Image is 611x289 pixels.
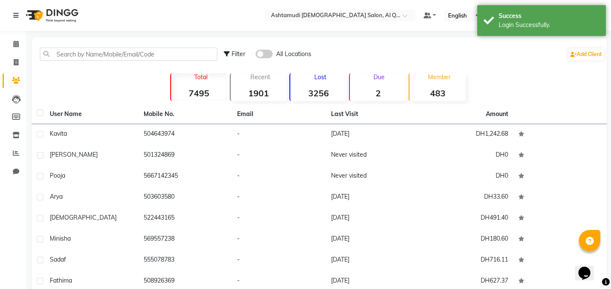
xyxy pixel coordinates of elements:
td: 5667142345 [138,166,232,187]
th: User Name [45,104,138,124]
td: - [232,229,326,250]
th: Last Visit [326,104,420,124]
div: Login Successfully. [499,21,599,30]
strong: 2 [350,88,406,98]
td: - [232,145,326,166]
span: Sadaf [50,256,66,263]
td: DH180.60 [419,229,513,250]
span: arya [50,193,63,200]
td: - [232,166,326,187]
td: DH491.40 [419,208,513,229]
td: [DATE] [326,187,420,208]
td: DH1,242.68 [419,124,513,145]
td: 501324869 [138,145,232,166]
p: Lost [294,73,346,81]
a: Add Client [568,48,604,60]
iframe: chat widget [575,255,602,280]
span: Minisha [50,235,71,242]
th: Mobile No. [138,104,232,124]
td: - [232,250,326,271]
td: [DATE] [326,208,420,229]
div: Success [499,12,599,21]
p: Total [175,73,227,81]
td: 503603580 [138,187,232,208]
td: - [232,187,326,208]
td: Never visited [326,166,420,187]
td: 522443165 [138,208,232,229]
p: Due [352,73,406,81]
span: All Locations [276,50,311,59]
p: Member [413,73,466,81]
span: Kavita [50,130,67,137]
span: Filter [232,50,245,58]
span: [PERSON_NAME] [50,151,98,158]
td: 504643974 [138,124,232,145]
td: [DATE] [326,124,420,145]
td: DH716.11 [419,250,513,271]
th: Email [232,104,326,124]
p: Recent [234,73,287,81]
td: Never visited [326,145,420,166]
td: DH0 [419,145,513,166]
input: Search by Name/Mobile/Email/Code [40,48,217,61]
span: fathima [50,277,72,284]
td: DH0 [419,166,513,187]
td: - [232,208,326,229]
th: Amount [481,104,513,124]
span: [DEMOGRAPHIC_DATA] [50,214,117,221]
img: logo [22,3,81,27]
td: 555078783 [138,250,232,271]
td: - [232,124,326,145]
td: [DATE] [326,229,420,250]
strong: 7495 [171,88,227,98]
td: DH33.60 [419,187,513,208]
td: [DATE] [326,250,420,271]
strong: 483 [409,88,466,98]
span: pooja [50,172,65,179]
strong: 3256 [290,88,346,98]
td: 569557238 [138,229,232,250]
strong: 1901 [231,88,287,98]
